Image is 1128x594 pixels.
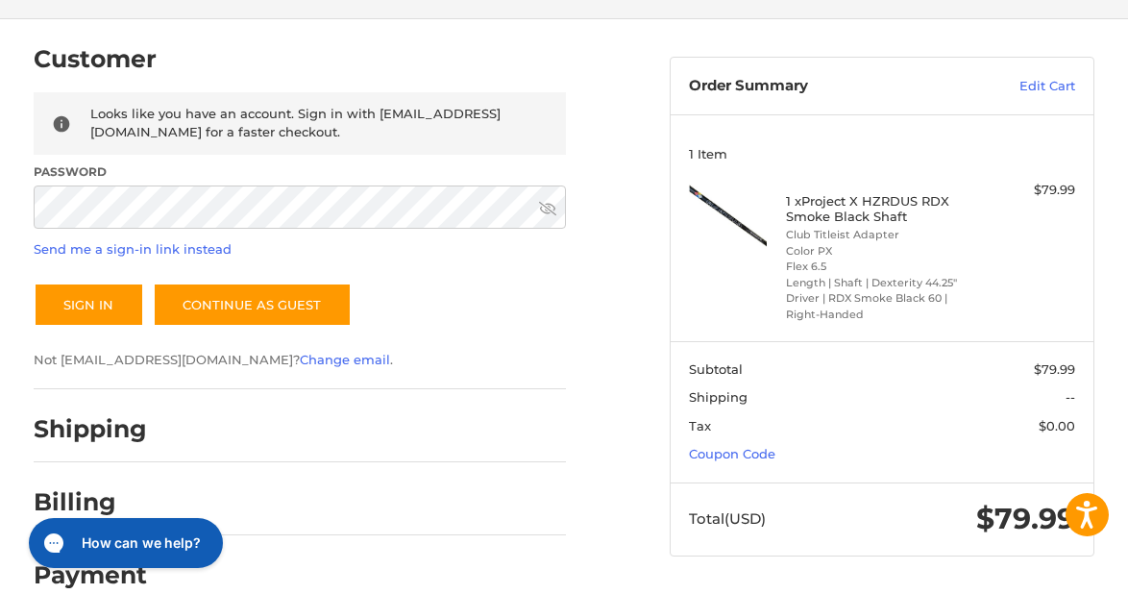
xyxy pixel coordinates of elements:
[689,418,711,433] span: Tax
[34,241,232,257] a: Send me a sign-in link instead
[1039,418,1075,433] span: $0.00
[689,361,743,377] span: Subtotal
[952,77,1075,96] a: Edit Cart
[976,501,1075,536] span: $79.99
[786,193,974,225] h4: 1 x Project X HZRDUS RDX Smoke Black Shaft
[689,389,748,405] span: Shipping
[34,414,147,444] h2: Shipping
[1066,389,1075,405] span: --
[90,106,501,140] span: Looks like you have an account. Sign in with [EMAIL_ADDRESS][DOMAIN_NAME] for a faster checkout.
[34,351,566,370] p: Not [EMAIL_ADDRESS][DOMAIN_NAME]? .
[34,487,146,517] h2: Billing
[1034,361,1075,377] span: $79.99
[34,560,147,590] h2: Payment
[34,283,144,327] button: Sign In
[19,511,229,575] iframe: Gorgias live chat messenger
[689,146,1075,161] h3: 1 Item
[786,243,974,260] li: Color PX
[153,283,352,327] a: Continue as guest
[786,227,974,243] li: Club Titleist Adapter
[34,163,566,181] label: Password
[979,181,1075,200] div: $79.99
[689,77,952,96] h3: Order Summary
[689,509,766,528] span: Total (USD)
[786,275,974,323] li: Length | Shaft | Dexterity 44.25" Driver | RDX Smoke Black 60 | Right-Handed
[300,352,390,367] a: Change email
[786,259,974,275] li: Flex 6.5
[34,44,157,74] h2: Customer
[689,446,775,461] a: Coupon Code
